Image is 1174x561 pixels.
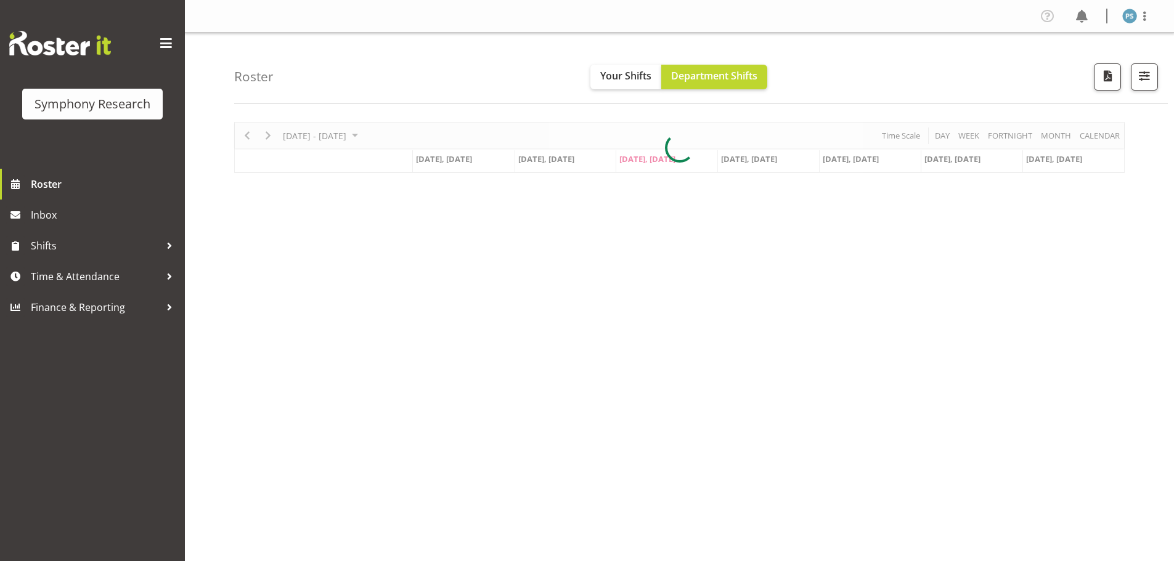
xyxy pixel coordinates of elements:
h4: Roster [234,70,274,84]
span: Your Shifts [600,69,651,83]
img: paul-s-stoneham1982.jpg [1122,9,1137,23]
span: Shifts [31,236,160,255]
span: Finance & Reporting [31,298,160,317]
span: Roster [31,175,179,193]
img: Rosterit website logo [9,31,111,55]
button: Download a PDF of the roster according to the set date range. [1094,63,1121,91]
span: Inbox [31,206,179,224]
span: Time & Attendance [31,267,160,286]
button: Filter Shifts [1131,63,1158,91]
div: Symphony Research [35,95,150,113]
button: Your Shifts [590,65,661,89]
button: Department Shifts [661,65,767,89]
span: Department Shifts [671,69,757,83]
